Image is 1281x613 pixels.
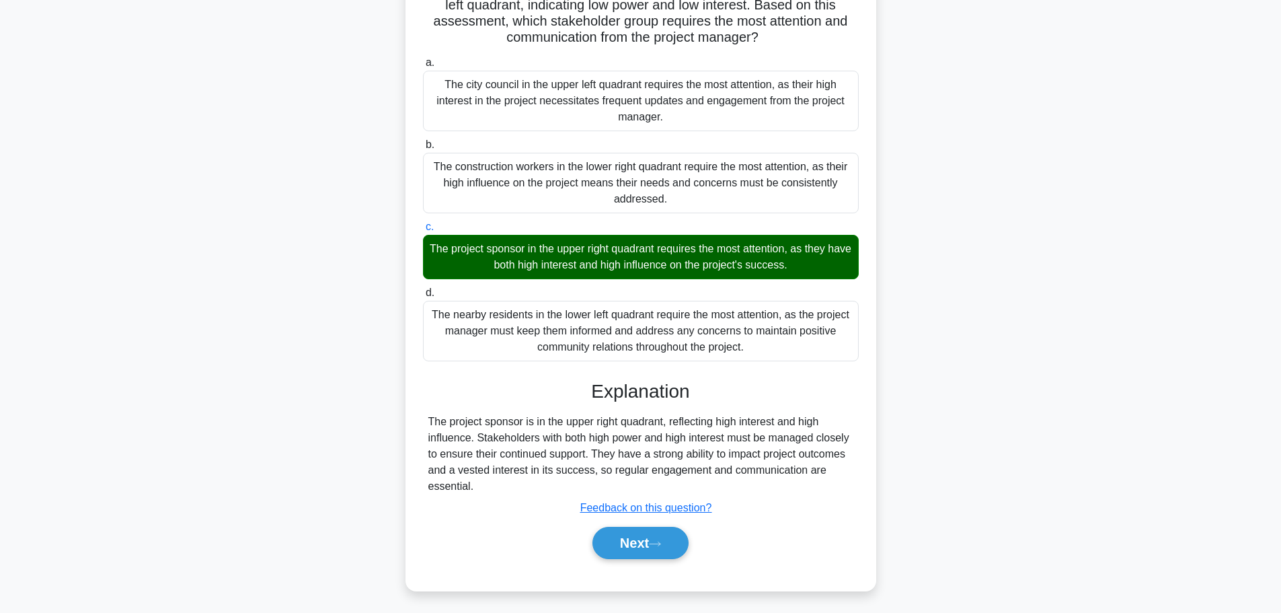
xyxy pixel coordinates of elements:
span: b. [426,139,434,150]
div: The project sponsor is in the upper right quadrant, reflecting high interest and high influence. ... [428,414,853,495]
div: The nearby residents in the lower left quadrant require the most attention, as the project manage... [423,301,859,361]
a: Feedback on this question? [580,502,712,513]
div: The city council in the upper left quadrant requires the most attention, as their high interest i... [423,71,859,131]
div: The construction workers in the lower right quadrant require the most attention, as their high in... [423,153,859,213]
span: a. [426,57,434,68]
h3: Explanation [431,380,851,403]
span: d. [426,287,434,298]
div: The project sponsor in the upper right quadrant requires the most attention, as they have both hi... [423,235,859,279]
button: Next [592,527,689,559]
span: c. [426,221,434,232]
